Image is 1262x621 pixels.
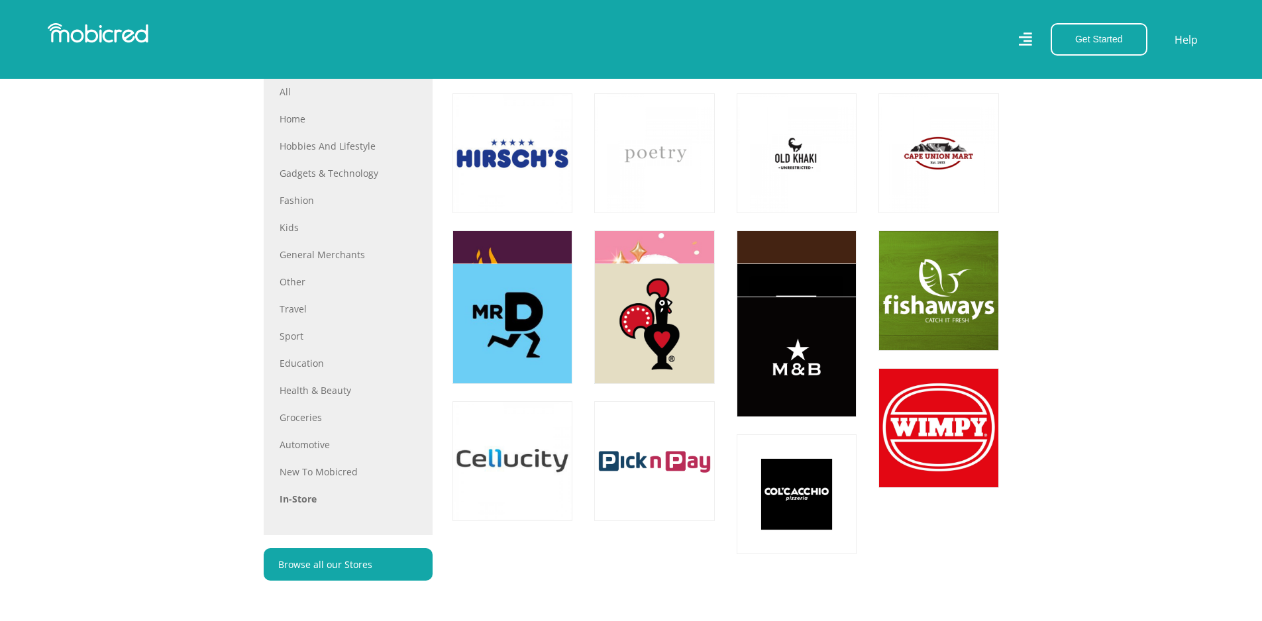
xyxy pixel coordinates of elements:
[280,112,417,126] a: Home
[280,193,417,207] a: Fashion
[280,248,417,262] a: General Merchants
[280,329,417,343] a: Sport
[280,410,417,424] a: Groceries
[280,220,417,234] a: Kids
[280,465,417,479] a: New to Mobicred
[280,166,417,180] a: Gadgets & Technology
[1174,31,1198,48] a: Help
[280,302,417,316] a: Travel
[280,356,417,370] a: Education
[280,438,417,452] a: Automotive
[280,275,417,289] a: Other
[280,492,417,506] a: In-store
[264,548,433,581] a: Browse all our Stores
[48,23,148,43] img: Mobicred
[1051,23,1147,56] button: Get Started
[280,85,417,99] a: All
[280,383,417,397] a: Health & Beauty
[280,139,417,153] a: Hobbies and Lifestyle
